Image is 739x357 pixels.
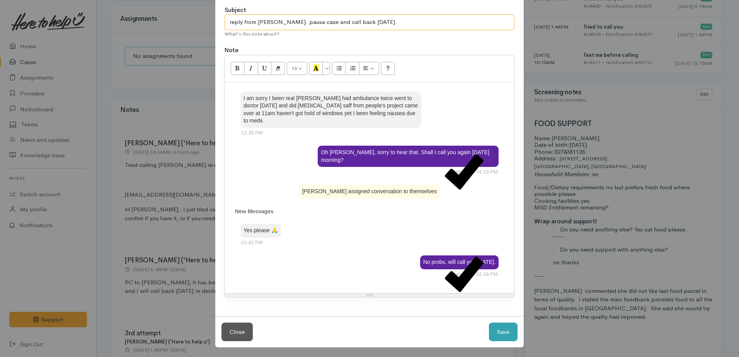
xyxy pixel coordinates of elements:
[299,185,440,199] span: [PERSON_NAME] assigned conversation to themselves
[240,92,421,128] div: I am sorry I been real [PERSON_NAME] had ambulance twice went to doctor [DATE] and did [MEDICAL_D...
[421,271,498,278] div: • 02:18 PM
[271,62,285,75] button: Remove Font Style (CTRL+\)
[244,62,258,75] button: Italic (CTRL+I)
[346,62,359,75] button: Ordered list (CTRL+SHIFT+NUM8)
[381,62,395,75] button: Help
[420,255,499,269] div: No probs, will call you [DATE].
[221,323,253,342] button: Close
[489,323,518,342] button: Save
[225,294,514,297] div: Resize
[309,62,323,75] button: Recent Color
[258,62,272,75] button: Underline (CTRL+U)
[332,62,346,75] button: Unordered list (CTRL+SHIFT+NUM7)
[318,168,498,175] div: • 01:19 PM
[225,46,238,55] label: Note
[359,62,379,75] button: Paragraph
[241,129,421,136] div: 12:38 PM
[452,271,473,277] span: Delivered
[235,208,274,214] span: New Messages
[322,62,330,75] button: More Color
[225,6,246,15] label: Subject
[318,146,499,167] div: Oh [PERSON_NAME], sorry to hear that. Shall I call you again [DATE] morning?
[287,62,307,75] button: Font Size
[240,224,281,238] div: Yes please 🙏
[241,239,280,246] div: 01:42 PM
[231,62,245,75] button: Bold (CTRL+B)
[225,30,514,38] div: What's this note about?
[452,169,473,175] span: Delivered
[291,65,297,71] span: 13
